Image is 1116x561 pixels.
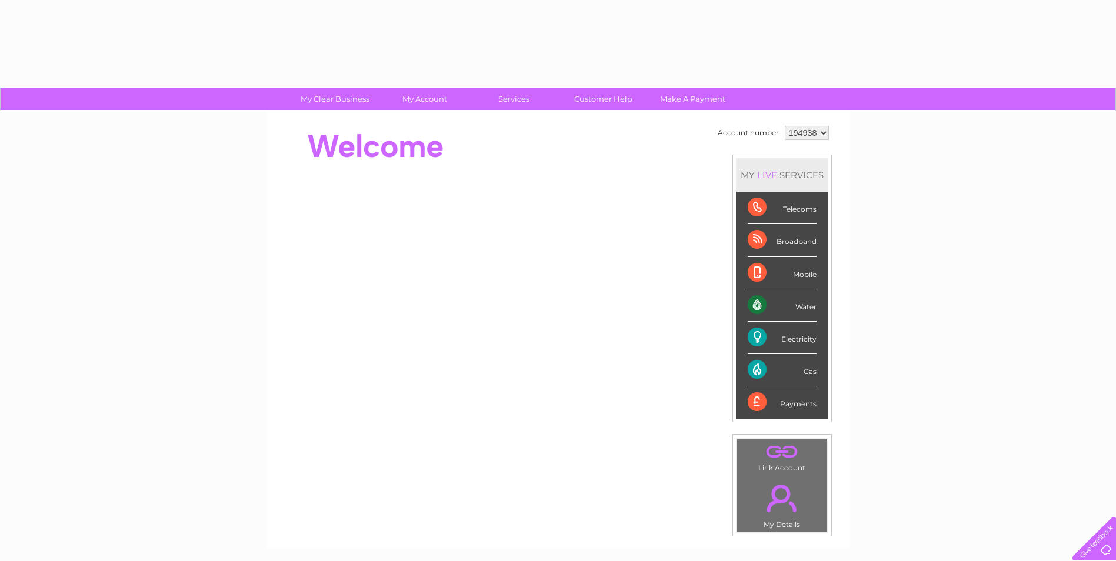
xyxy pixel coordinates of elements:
a: . [740,477,824,519]
div: Telecoms [748,192,817,224]
td: My Details [737,475,828,532]
div: Electricity [748,322,817,354]
div: Payments [748,386,817,418]
a: Customer Help [555,88,652,110]
div: MY SERVICES [736,158,828,192]
div: Gas [748,354,817,386]
div: Water [748,289,817,322]
a: My Account [376,88,473,110]
a: My Clear Business [287,88,384,110]
a: Services [465,88,562,110]
div: Mobile [748,257,817,289]
a: Make A Payment [644,88,741,110]
td: Account number [715,123,782,143]
div: Broadband [748,224,817,256]
a: . [740,442,824,462]
td: Link Account [737,438,828,475]
div: LIVE [755,169,779,181]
